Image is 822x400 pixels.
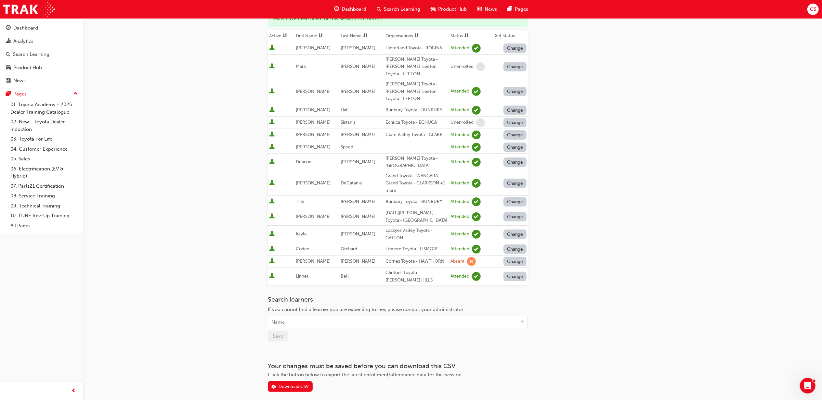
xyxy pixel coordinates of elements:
div: Dashboard [13,24,38,32]
div: Attended [450,45,469,51]
div: [PERSON_NAME] Toyota - [PERSON_NAME], Leeton Toyota - LEETON [385,81,448,103]
span: CS [810,6,816,13]
span: sorting-icon [464,33,469,39]
a: Search Learning [3,48,80,60]
th: Toggle SortBy [268,30,294,42]
div: Attended [450,231,469,237]
button: Change [503,143,527,152]
span: [PERSON_NAME] [296,132,331,137]
a: All Pages [8,221,80,231]
span: [PERSON_NAME] [296,180,331,186]
div: [DATE][PERSON_NAME] Toyota - [GEOGRAPHIC_DATA] [385,209,448,224]
h3: Search learners [268,296,528,303]
span: Search Learning [384,6,420,13]
span: User is active [269,159,275,165]
button: Change [503,179,527,188]
span: Kayla [296,231,307,237]
button: Pages [3,88,80,100]
span: chart-icon [6,39,11,44]
span: [PERSON_NAME] [341,258,375,264]
div: [PERSON_NAME] Toyota - [PERSON_NAME], Leeton Toyota - LEETON [385,56,448,78]
div: Analytics [13,38,33,45]
span: sorting-icon [319,33,323,39]
a: 06. Electrification (EV & Hybrid) [8,164,80,181]
div: Attended [450,88,469,94]
div: Cornes Toyota - HAWTHORN [385,258,448,265]
div: News [13,77,26,84]
span: User is active [269,119,275,126]
span: Pages [515,6,528,13]
span: Speed [341,144,353,150]
div: Grand Toyota - WANGARA, Grand Toyota - CLARKSON +1 more [385,172,448,194]
span: [PERSON_NAME] [296,107,331,113]
a: Dashboard [3,22,80,34]
button: Download CSV [268,381,313,392]
th: Toggle SortBy [384,30,449,42]
span: User is active [269,231,275,237]
div: Clintons Toyota - [PERSON_NAME] HILLS [385,269,448,284]
div: Hinterland Toyota - ROBINA [385,44,448,52]
div: Lockyer Valley Toyota - GATTON [385,227,448,242]
div: Absent [450,258,464,265]
span: car-icon [431,5,436,13]
button: Change [503,157,527,167]
div: Attended [450,246,469,252]
iframe: Intercom live chat [800,378,815,394]
span: learningRecordVerb_ATTEND-icon [472,245,481,254]
a: 05. Sales [8,154,80,164]
span: User is active [269,198,275,205]
span: Sistanis [341,119,355,125]
span: pages-icon [6,91,11,97]
img: Trak [3,2,55,17]
div: Lismore Toyota - LISMORE [385,245,448,253]
span: learningRecordVerb_ATTEND-icon [472,212,481,221]
span: [PERSON_NAME] [341,159,375,165]
span: User is active [269,213,275,220]
span: learningRecordVerb_NONE-icon [476,118,485,127]
div: Attended [450,107,469,113]
span: [PERSON_NAME] [296,45,331,51]
button: Change [503,212,527,221]
div: Bunbury Toyota - BUNBURY [385,198,448,206]
div: Download CSV [279,384,309,389]
span: Mark [296,64,306,69]
div: Attended [450,159,469,165]
a: 01. Toyota Academy - 2025 Dealer Training Catalogue [8,100,80,117]
span: User is active [269,144,275,150]
div: Attended [450,214,469,220]
span: Product Hub [438,6,467,13]
span: learningRecordVerb_NONE-icon [476,62,485,71]
a: Product Hub [3,62,80,74]
div: Attended [450,132,469,138]
span: Click the button below to export the latest enrollment/attendance data for this session [268,372,462,378]
span: learningRecordVerb_ATTEND-icon [472,230,481,239]
a: car-iconProduct Hub [425,3,472,16]
span: User is active [269,273,275,280]
span: [PERSON_NAME] [341,214,375,219]
span: pages-icon [507,5,512,13]
a: pages-iconPages [502,3,533,16]
a: 02. New - Toyota Dealer Induction [8,117,80,134]
span: news-icon [6,78,11,84]
span: learningRecordVerb_ATTEND-icon [472,106,481,115]
div: Search Learning [13,51,49,58]
span: [PERSON_NAME] [296,214,331,219]
div: Name [271,319,285,326]
span: Bell [341,273,349,279]
span: Dashboard [342,6,366,13]
span: User is active [269,88,275,95]
button: CS [807,4,819,15]
span: User is active [269,107,275,113]
span: learningRecordVerb_ATTEND-icon [472,87,481,96]
div: Echuca Toyota - ECHUCA [385,119,448,126]
div: Attended [450,199,469,205]
span: [PERSON_NAME] [296,258,331,264]
a: 08. Service Training [8,191,80,201]
button: Change [503,130,527,140]
span: [PERSON_NAME] [341,45,375,51]
span: Linnet [296,273,308,279]
span: [PERSON_NAME] [296,119,331,125]
span: News [485,6,497,13]
span: learningRecordVerb_ATTEND-icon [472,44,481,53]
